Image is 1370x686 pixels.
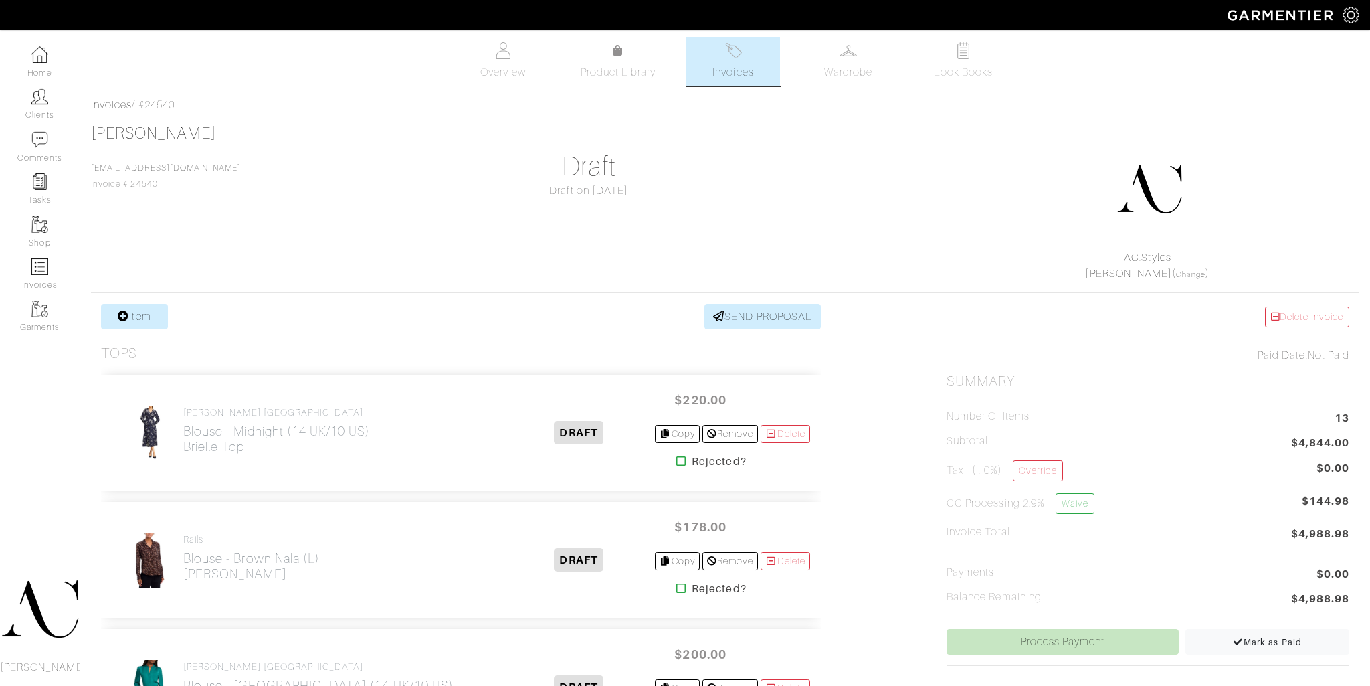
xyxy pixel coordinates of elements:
[91,163,241,189] span: Invoice # 24540
[1316,566,1349,582] span: $0.00
[660,385,741,414] span: $220.00
[183,407,371,418] h4: [PERSON_NAME] [GEOGRAPHIC_DATA]
[660,640,741,669] span: $200.00
[387,151,790,183] h1: Draft
[1116,156,1183,223] img: DupYt8CPKc6sZyAt3svX5Z74.png
[1085,268,1172,280] a: [PERSON_NAME]
[761,552,810,570] a: Delete
[91,163,241,173] a: [EMAIL_ADDRESS][DOMAIN_NAME]
[824,64,872,80] span: Wardrobe
[1291,591,1349,609] span: $4,988.98
[955,42,972,59] img: todo-9ac3debb85659649dc8f770b8b6100bb5dab4b48dedcbae339e5042a72dfd3cc.svg
[1265,307,1349,327] a: Delete Invoice
[183,534,320,582] a: Rails Blouse - Brown Nala (L)[PERSON_NAME]
[947,347,1349,363] div: Not Paid
[947,629,1179,655] a: Process Payment
[1343,7,1359,23] img: gear-icon-white-bd11855cb880d31180b6d7d6211b90ccbf57a29d726f0c71d8c61bd08dd39cc2.png
[554,421,603,444] span: DRAFT
[947,435,988,448] h5: Subtotal
[934,64,993,80] span: Look Books
[101,304,168,329] a: Item
[704,304,821,329] a: SEND PROPOSAL
[31,216,48,233] img: garments-icon-b7da505a4dc4fd61783c78ac3ca0ef83fa9d6f193b1c9dc38574b1d14d53ca28.png
[840,42,857,59] img: wardrobe-487a4870c1b7c33e795ec22d11cfc2ed9d08956e64fb3008fe2437562e282088.svg
[801,37,895,86] a: Wardrobe
[31,173,48,190] img: reminder-icon-8004d30b9f0a5d33ae49ab947aed9ed385cf756f9e5892f1edd6e32f2345188e.png
[702,552,758,570] a: Remove
[1302,493,1349,519] span: $144.98
[91,124,216,142] a: [PERSON_NAME]
[31,88,48,105] img: clients-icon-6bae9207a08558b7cb47a8932f037763ab4055f8c8b6bfacd5dc20c3e0201464.png
[1258,349,1308,361] span: Paid Date:
[1291,526,1349,544] span: $4,988.98
[761,425,810,443] a: Delete
[183,424,371,454] h2: Blouse - Midnight (14 UK/10 US) Brielle Top
[571,43,665,80] a: Product Library
[952,250,1343,282] div: ( )
[183,661,454,673] h4: [PERSON_NAME] [GEOGRAPHIC_DATA]
[660,513,741,541] span: $178.00
[127,532,173,588] img: 3ntb2CJ4YQQZzmKmy3HmkHS2
[127,405,173,461] img: j4SfpKbm9pLJiJeX84vuM8z2
[183,551,320,582] h2: Blouse - Brown Nala (L) [PERSON_NAME]
[1013,460,1063,481] a: Override
[31,131,48,148] img: comment-icon-a0a6a9ef722e966f86d9cbdc48e553b5cf19dbc54f86b18d962a5391bc8f6eb6.png
[183,534,320,545] h4: Rails
[947,591,1042,604] h5: Balance Remaining
[655,552,700,570] a: Copy
[947,526,1010,539] h5: Invoice Total
[947,410,1030,423] h5: Number of Items
[91,97,1359,113] div: / #24540
[725,42,742,59] img: orders-27d20c2124de7fd6de4e0e44c1d41de31381a507db9b33961299e4e07d508b8c.svg
[1221,3,1343,27] img: garmentier-logo-header-white-b43fb05a5012e4ada735d5af1a66efaba907eab6374d6393d1fbf88cb4ef424d.png
[1176,270,1205,278] a: Change
[692,581,746,597] strong: Rejected?
[1185,629,1349,655] a: Mark as Paid
[91,99,132,111] a: Invoices
[387,183,790,199] div: Draft on [DATE]
[456,37,550,86] a: Overview
[1335,410,1349,428] span: 13
[31,258,48,275] img: orders-icon-0abe47150d42831381b5fb84f609e132dff9fe21cb692f30cb5eec754e2cba89.png
[31,301,48,317] img: garments-icon-b7da505a4dc4fd61783c78ac3ca0ef83fa9d6f193b1c9dc38574b1d14d53ca28.png
[947,373,1349,390] h2: Summary
[655,425,700,443] a: Copy
[101,345,137,362] h3: Tops
[916,37,1010,86] a: Look Books
[1316,460,1349,477] span: $0.00
[1291,435,1349,453] span: $4,844.00
[581,64,656,80] span: Product Library
[31,46,48,63] img: dashboard-icon-dbcd8f5a0b271acd01030246c82b418ddd0df26cd7fceb0bd07c9910d44c42f6.png
[480,64,525,80] span: Overview
[554,548,603,572] span: DRAFT
[712,64,753,80] span: Invoices
[947,460,1063,481] h5: Tax ( : 0%)
[702,425,758,443] a: Remove
[1056,493,1094,514] a: Waive
[495,42,512,59] img: basicinfo-40fd8af6dae0f16599ec9e87c0ef1c0a1fdea2edbe929e3d69a839185d80c458.svg
[686,37,780,86] a: Invoices
[947,566,994,579] h5: Payments
[1124,252,1171,264] a: AC.Styles
[1233,637,1302,647] span: Mark as Paid
[947,493,1094,514] h5: CC Processing 2.9%
[692,454,746,470] strong: Rejected?
[183,407,371,454] a: [PERSON_NAME] [GEOGRAPHIC_DATA] Blouse - Midnight (14 UK/10 US)Brielle Top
